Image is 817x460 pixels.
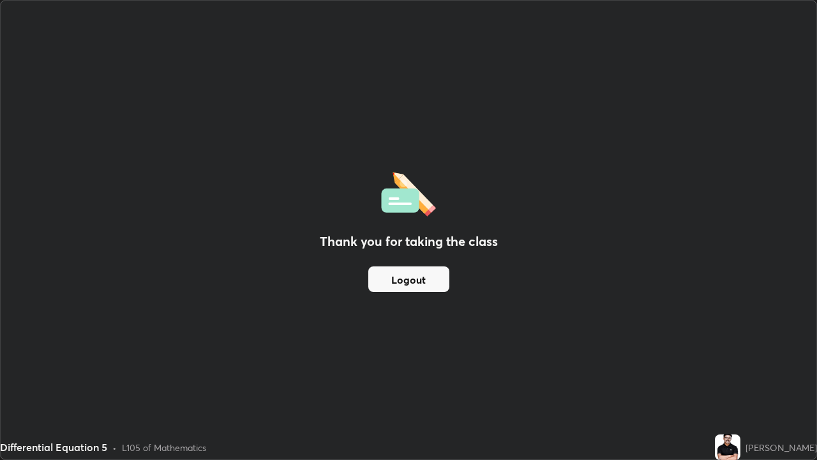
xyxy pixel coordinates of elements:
[112,441,117,454] div: •
[746,441,817,454] div: [PERSON_NAME]
[381,168,436,217] img: offlineFeedback.1438e8b3.svg
[368,266,449,292] button: Logout
[715,434,740,460] img: 83de30cf319e457290fb9ba58134f690.jpg
[320,232,498,251] h2: Thank you for taking the class
[122,441,206,454] div: L105 of Mathematics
